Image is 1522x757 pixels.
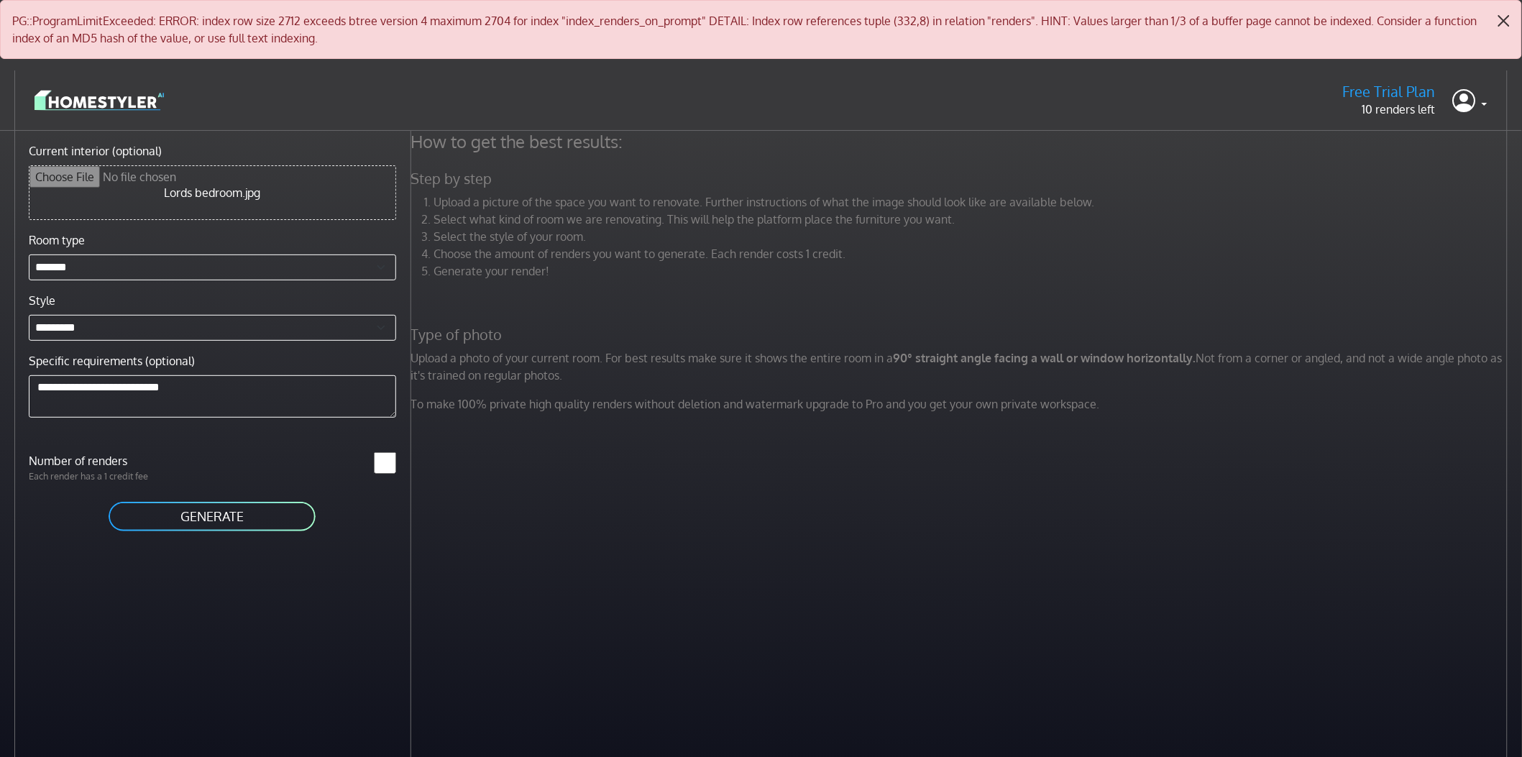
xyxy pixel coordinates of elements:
p: Upload a photo of your current room. For best results make sure it shows the entire room in a Not... [403,349,1520,384]
label: Current interior (optional) [29,142,162,160]
p: 10 renders left [1343,101,1436,118]
p: To make 100% private high quality renders without deletion and watermark upgrade to Pro and you g... [403,395,1520,413]
label: Number of renders [20,452,212,469]
li: Generate your render! [434,262,1511,280]
strong: 90° straight angle facing a wall or window horizontally. [894,351,1196,365]
h5: Type of photo [403,326,1520,344]
h4: How to get the best results: [403,131,1520,152]
p: Each render has a 1 credit fee [20,469,212,483]
li: Select what kind of room we are renovating. This will help the platform place the furniture you w... [434,211,1511,228]
h5: Free Trial Plan [1343,83,1436,101]
button: Close [1487,1,1521,41]
li: Upload a picture of the space you want to renovate. Further instructions of what the image should... [434,193,1511,211]
button: GENERATE [107,500,317,533]
h5: Step by step [403,170,1520,188]
label: Specific requirements (optional) [29,352,195,370]
label: Room type [29,231,85,249]
li: Select the style of your room. [434,228,1511,245]
li: Choose the amount of renders you want to generate. Each render costs 1 credit. [434,245,1511,262]
label: Style [29,292,55,309]
img: logo-3de290ba35641baa71223ecac5eacb59cb85b4c7fdf211dc9aaecaaee71ea2f8.svg [35,88,164,113]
